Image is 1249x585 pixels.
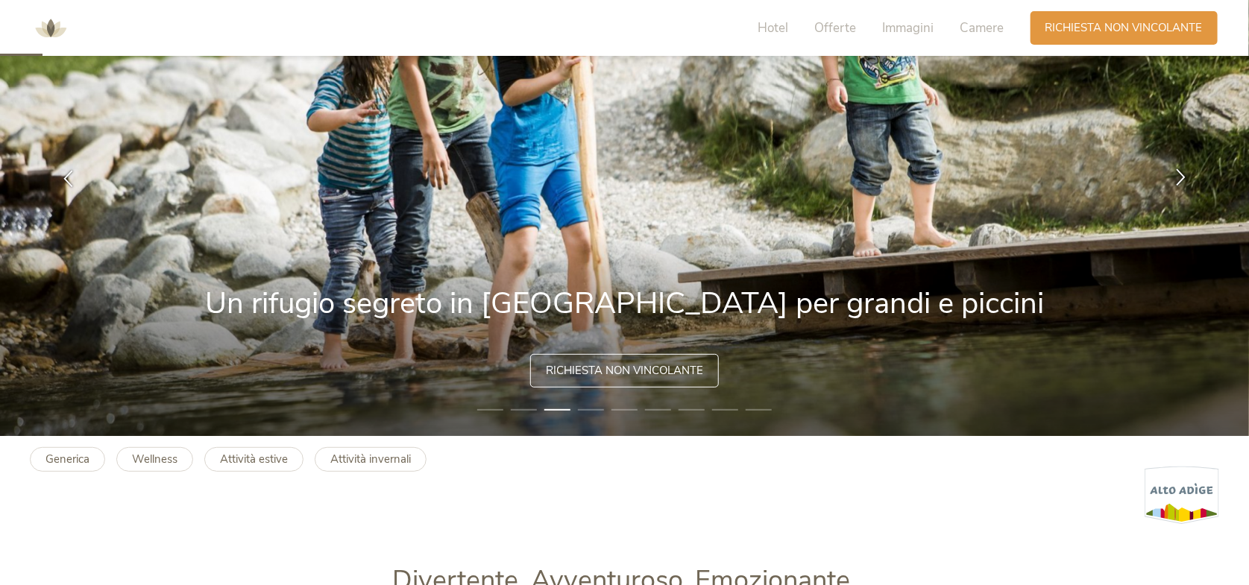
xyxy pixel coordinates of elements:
[30,447,105,472] a: Generica
[28,22,73,33] a: AMONTI & LUNARIS Wellnessresort
[815,19,857,37] span: Offerte
[883,19,934,37] span: Immagini
[28,6,73,51] img: AMONTI & LUNARIS Wellnessresort
[960,19,1004,37] span: Camere
[45,452,89,467] b: Generica
[315,447,427,472] a: Attività invernali
[546,363,703,379] span: Richiesta non vincolante
[1145,466,1219,525] img: Alto Adige
[330,452,411,467] b: Attività invernali
[1045,20,1203,36] span: Richiesta non vincolante
[116,447,193,472] a: Wellness
[220,452,288,467] b: Attività estive
[132,452,177,467] b: Wellness
[758,19,789,37] span: Hotel
[204,447,303,472] a: Attività estive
